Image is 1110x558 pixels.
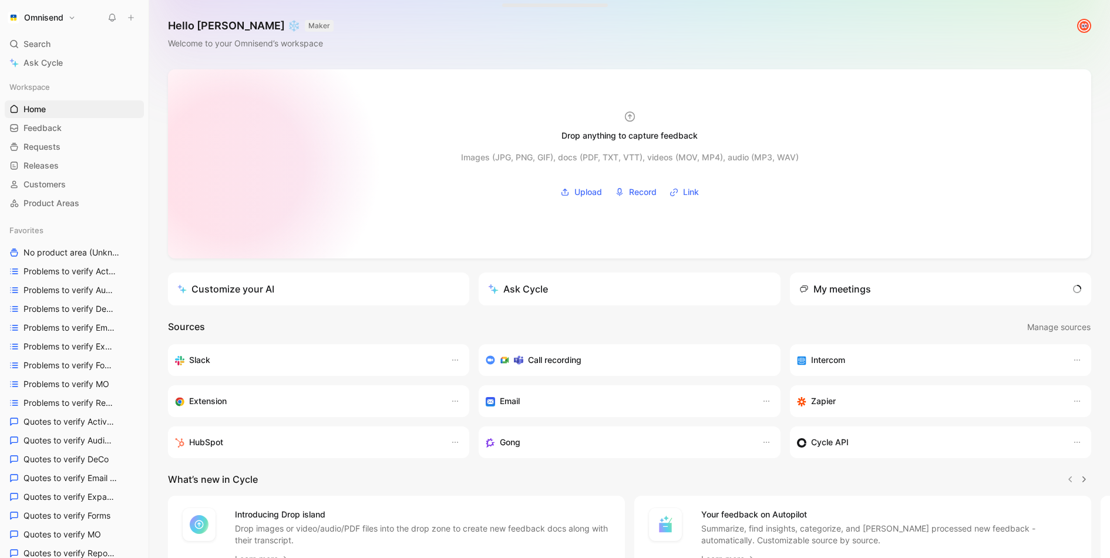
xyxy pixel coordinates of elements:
[5,300,144,318] a: Problems to verify DeCo
[189,353,210,367] h3: Slack
[5,394,144,412] a: Problems to verify Reporting
[5,526,144,543] a: Quotes to verify MO
[528,353,581,367] h3: Call recording
[486,353,763,367] div: Record & transcribe meetings from Zoom, Meet & Teams.
[5,281,144,299] a: Problems to verify Audience
[23,197,79,209] span: Product Areas
[5,263,144,280] a: Problems to verify Activation
[1027,320,1091,334] span: Manage sources
[23,37,51,51] span: Search
[23,472,117,484] span: Quotes to verify Email builder
[23,435,116,446] span: Quotes to verify Audience
[235,523,611,546] p: Drop images or video/audio/PDF files into the drop zone to create new feedback docs along with th...
[5,100,144,118] a: Home
[5,432,144,449] a: Quotes to verify Audience
[811,353,845,367] h3: Intercom
[23,491,116,503] span: Quotes to verify Expansion
[189,394,227,408] h3: Extension
[5,451,144,468] a: Quotes to verify DeCo
[175,353,439,367] div: Sync your customers, send feedback and get updates in Slack
[23,453,109,465] span: Quotes to verify DeCo
[23,378,109,390] span: Problems to verify MO
[8,12,19,23] img: Omnisend
[556,183,606,201] button: Upload
[5,488,144,506] a: Quotes to verify Expansion
[23,179,66,190] span: Customers
[305,20,334,32] button: MAKER
[811,435,849,449] h3: Cycle API
[611,183,661,201] button: Record
[461,150,799,164] div: Images (JPG, PNG, GIF), docs (PDF, TXT, VTT), videos (MOV, MP4), audio (MP3, WAV)
[5,157,144,174] a: Releases
[23,122,62,134] span: Feedback
[5,119,144,137] a: Feedback
[23,341,117,352] span: Problems to verify Expansion
[23,103,46,115] span: Home
[5,221,144,239] div: Favorites
[168,19,334,33] h1: Hello [PERSON_NAME] ❄️
[1078,20,1090,32] img: avatar
[9,81,50,93] span: Workspace
[488,282,548,296] div: Ask Cycle
[23,141,60,153] span: Requests
[5,9,79,26] button: OmnisendOmnisend
[799,282,871,296] div: My meetings
[177,282,274,296] div: Customize your AI
[500,435,520,449] h3: Gong
[797,394,1061,408] div: Capture feedback from thousands of sources with Zapier (survey results, recordings, sheets, etc).
[23,284,117,296] span: Problems to verify Audience
[23,56,63,70] span: Ask Cycle
[5,469,144,487] a: Quotes to verify Email builder
[5,78,144,96] div: Workspace
[168,472,258,486] h2: What’s new in Cycle
[23,303,114,315] span: Problems to verify DeCo
[23,265,117,277] span: Problems to verify Activation
[5,375,144,393] a: Problems to verify MO
[5,138,144,156] a: Requests
[479,273,780,305] button: Ask Cycle
[5,176,144,193] a: Customers
[683,185,699,199] span: Link
[1027,320,1091,335] button: Manage sources
[168,36,334,51] div: Welcome to your Omnisend’s workspace
[5,319,144,337] a: Problems to verify Email Builder
[797,435,1061,449] div: Sync customers & send feedback from custom sources. Get inspired by our favorite use case
[23,510,110,522] span: Quotes to verify Forms
[5,54,144,72] a: Ask Cycle
[168,320,205,335] h2: Sources
[561,129,698,143] div: Drop anything to capture feedback
[168,273,469,305] a: Customize your AI
[23,247,120,259] span: No product area (Unknowns)
[797,353,1061,367] div: Sync your customers, send feedback and get updates in Intercom
[23,160,59,172] span: Releases
[500,394,520,408] h3: Email
[23,529,101,540] span: Quotes to verify MO
[189,435,223,449] h3: HubSpot
[23,397,117,409] span: Problems to verify Reporting
[5,244,144,261] a: No product area (Unknowns)
[701,507,1077,522] h4: Your feedback on Autopilot
[5,413,144,431] a: Quotes to verify Activation
[574,185,602,199] span: Upload
[23,322,119,334] span: Problems to verify Email Builder
[5,507,144,525] a: Quotes to verify Forms
[5,35,144,53] div: Search
[5,357,144,374] a: Problems to verify Forms
[5,338,144,355] a: Problems to verify Expansion
[9,224,43,236] span: Favorites
[665,183,703,201] button: Link
[23,359,115,371] span: Problems to verify Forms
[701,523,1077,546] p: Summarize, find insights, categorize, and [PERSON_NAME] processed new feedback - automatically. C...
[811,394,836,408] h3: Zapier
[23,416,116,428] span: Quotes to verify Activation
[486,435,749,449] div: Capture feedback from your incoming calls
[24,12,63,23] h1: Omnisend
[629,185,657,199] span: Record
[486,394,749,408] div: Forward emails to your feedback inbox
[235,507,611,522] h4: Introducing Drop island
[5,194,144,212] a: Product Areas
[175,394,439,408] div: Capture feedback from anywhere on the web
